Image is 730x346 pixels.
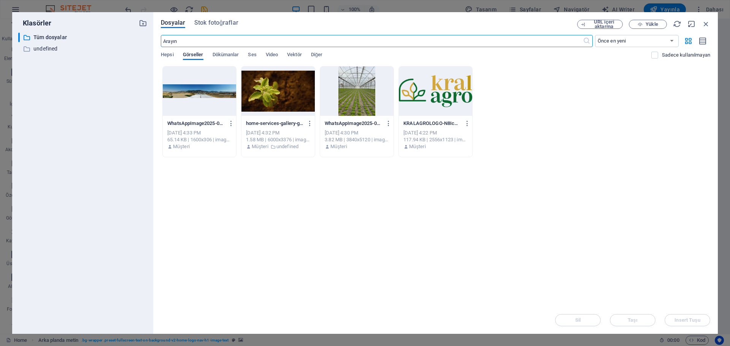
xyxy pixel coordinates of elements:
div: [DATE] 4:33 PM [167,130,232,136]
span: Stok fotoğraflar [194,18,238,27]
i: Yeni klasör oluştur [139,19,147,27]
p: Tüm dosyalar [33,33,133,42]
span: Görseller [183,50,203,61]
button: URL içeri aktarma [577,20,623,29]
p: Müşteri [409,143,425,150]
i: Küçült [687,20,696,28]
span: Dökümanlar [213,50,239,61]
button: Yükle [629,20,667,29]
span: Video [266,50,278,61]
p: Müşteri [252,143,268,150]
div: ​ [18,33,20,42]
span: Ses [248,50,256,61]
div: 1.58 MB | 6000x3376 | image/jpeg [246,136,310,143]
div: [DATE] 4:32 PM [246,130,310,136]
p: Sadece web sitesinde kullanılmayan dosyaları görüntüleyin. Bu oturum sırasında eklenen dosyalar h... [662,52,710,58]
span: Yükle [646,22,658,27]
div: Yükleyen:: Müşteri | Klasör: undefined [246,143,310,150]
span: Hepsi [161,50,173,61]
p: WhatsAppImage2025-09-02at21.38.46-6qXnShzhYlgxjwDszQGuKw.jpeg [167,120,224,127]
i: Yeniden Yükle [673,20,681,28]
i: Kapat [702,20,710,28]
p: Müşteri [173,143,189,150]
span: URL içeri aktarma [589,20,619,29]
span: Diğer [311,50,323,61]
p: home-services-gallery-growing-plant.jpeg-TfSJNLOZ48qDT30ECfsCBg.jpg [246,120,303,127]
p: undefined [276,143,298,150]
p: Müşteri [330,143,347,150]
p: WhatsAppImage2025-08-20at14.20.361-VGVpVbPNehHD_CiXQmr_uA.jpeg [325,120,382,127]
span: Vektör [287,50,302,61]
div: 117.94 KB | 2556x1123 | image/png [403,136,468,143]
span: Dosyalar [161,18,185,27]
p: KRALAGROLOGO-N8IcClL65ynxIJ6vV-q-uA.png [403,120,460,127]
div: undefined [18,44,147,54]
p: Klasörler [18,18,51,28]
div: [DATE] 4:30 PM [325,130,389,136]
div: 3.82 MB | 3840x5120 | image/jpeg [325,136,389,143]
div: 65.14 KB | 1600x306 | image/jpeg [167,136,232,143]
div: [DATE] 4:22 PM [403,130,468,136]
p: undefined [33,44,133,53]
input: Arayın [161,35,582,47]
